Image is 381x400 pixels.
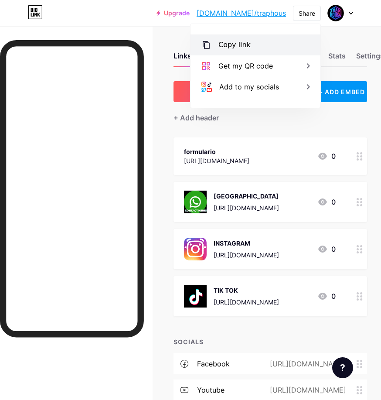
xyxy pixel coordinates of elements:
div: TIK TOK [214,286,279,295]
div: [URL][DOMAIN_NAME] [184,156,249,165]
div: [URL][DOMAIN_NAME] [256,359,357,369]
div: facebook [197,359,230,369]
div: Add to my socials [219,82,279,92]
div: + Add header [173,113,219,123]
div: 0 [317,244,336,254]
div: formulario [184,147,249,156]
a: [DOMAIN_NAME]/traphous [197,8,286,18]
div: Links [173,51,191,66]
div: Share [299,9,315,18]
div: [URL][DOMAIN_NAME] [256,385,357,395]
div: youtube [197,385,225,395]
div: 0 [317,197,336,207]
div: Stats [328,51,346,66]
div: Get my QR code [218,61,273,71]
img: trap house [327,5,344,21]
div: 0 [317,291,336,301]
img: TIK TOK [184,285,207,308]
div: [URL][DOMAIN_NAME] [214,203,279,212]
div: SOCIALS [173,337,367,346]
div: [GEOGRAPHIC_DATA] [214,191,279,201]
a: Upgrade [156,10,190,17]
img: INSTAGRAM [184,238,207,260]
div: + ADD EMBED [316,81,367,102]
button: + ADD LINK [173,81,310,102]
div: [URL][DOMAIN_NAME] [214,297,279,307]
div: Copy link [218,40,251,50]
div: 0 [317,151,336,161]
img: COMUNIDADE TRAP HOUSE [184,191,207,213]
div: INSTAGRAM [214,239,279,248]
div: [URL][DOMAIN_NAME] [214,250,279,260]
